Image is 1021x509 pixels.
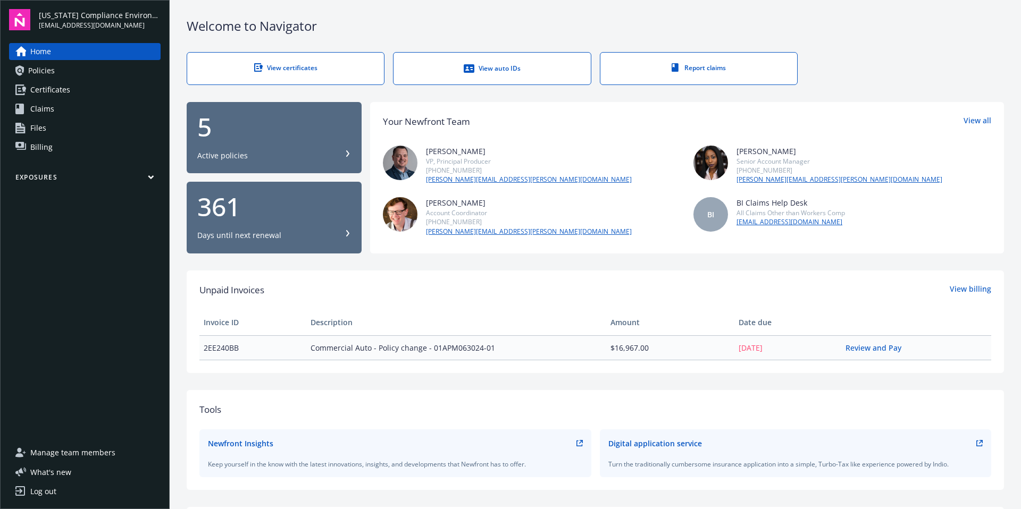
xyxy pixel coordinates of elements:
a: [PERSON_NAME][EMAIL_ADDRESS][PERSON_NAME][DOMAIN_NAME] [426,175,632,184]
span: [EMAIL_ADDRESS][DOMAIN_NAME] [39,21,161,30]
button: 361Days until next renewal [187,182,362,253]
span: Billing [30,139,53,156]
td: $16,967.00 [606,335,734,360]
div: Digital application service [608,438,702,449]
div: Your Newfront Team [383,115,470,129]
span: Claims [30,100,54,117]
img: photo [383,197,417,232]
span: Policies [28,62,55,79]
th: Amount [606,310,734,335]
a: [PERSON_NAME][EMAIL_ADDRESS][PERSON_NAME][DOMAIN_NAME] [737,175,942,184]
td: [DATE] [734,335,841,360]
div: Days until next renewal [197,230,281,241]
a: [EMAIL_ADDRESS][DOMAIN_NAME] [737,217,845,227]
span: Manage team members [30,444,115,461]
div: Active policies [197,150,248,161]
span: What ' s new [30,466,71,478]
div: [PHONE_NUMBER] [737,166,942,175]
a: Home [9,43,161,60]
div: Report claims [622,63,776,72]
div: View auto IDs [415,63,569,74]
div: Welcome to Navigator [187,17,1004,35]
div: Tools [199,403,991,417]
div: [PHONE_NUMBER] [426,166,632,175]
button: What's new [9,466,88,478]
div: Senior Account Manager [737,157,942,166]
a: View auto IDs [393,52,591,85]
div: [PHONE_NUMBER] [426,217,632,226]
a: Review and Pay [846,343,910,353]
div: View certificates [208,63,363,72]
span: BI [707,209,714,220]
a: Certificates [9,81,161,98]
div: Account Coordinator [426,208,632,217]
div: Log out [30,483,56,500]
span: Files [30,120,46,137]
th: Description [306,310,606,335]
div: Turn the traditionally cumbersome insurance application into a simple, Turbo-Tax like experience ... [608,460,983,469]
button: [US_STATE] Compliance Environmental, LLC[EMAIL_ADDRESS][DOMAIN_NAME] [39,9,161,30]
img: photo [693,146,728,180]
td: 2EE240BB [199,335,306,360]
a: View all [964,115,991,129]
div: Keep yourself in the know with the latest innovations, insights, and developments that Newfront h... [208,460,583,469]
span: Certificates [30,81,70,98]
a: Manage team members [9,444,161,461]
a: Policies [9,62,161,79]
span: [US_STATE] Compliance Environmental, LLC [39,10,161,21]
span: Unpaid Invoices [199,283,264,297]
a: [PERSON_NAME][EMAIL_ADDRESS][PERSON_NAME][DOMAIN_NAME] [426,227,632,236]
div: [PERSON_NAME] [426,146,632,157]
a: View billing [950,283,991,297]
button: 5Active policies [187,102,362,174]
span: Home [30,43,51,60]
img: photo [383,146,417,180]
div: BI Claims Help Desk [737,197,845,208]
th: Invoice ID [199,310,306,335]
div: VP, Principal Producer [426,157,632,166]
span: Commercial Auto - Policy change - 01APM063024-01 [311,342,601,353]
div: [PERSON_NAME] [426,197,632,208]
div: 5 [197,114,351,140]
div: 361 [197,194,351,219]
a: Billing [9,139,161,156]
div: [PERSON_NAME] [737,146,942,157]
img: navigator-logo.svg [9,9,30,30]
a: View certificates [187,52,384,85]
th: Date due [734,310,841,335]
a: Report claims [600,52,798,85]
a: Claims [9,100,161,117]
div: All Claims Other than Workers Comp [737,208,845,217]
button: Exposures [9,173,161,186]
div: Newfront Insights [208,438,273,449]
a: Files [9,120,161,137]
